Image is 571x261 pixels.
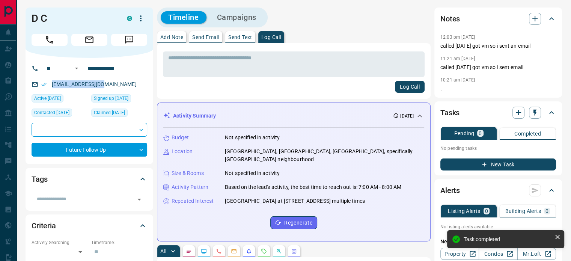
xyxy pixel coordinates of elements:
[32,173,47,185] h2: Tags
[94,109,125,116] span: Claimed [DATE]
[201,248,207,254] svg: Lead Browsing Activity
[216,248,222,254] svg: Calls
[440,143,556,154] p: No pending tasks
[440,181,556,199] div: Alerts
[32,217,147,235] div: Criteria
[261,35,281,40] p: Log Call
[440,238,556,246] p: New Alert:
[32,94,87,105] div: Sun Sep 07 2025
[505,208,541,214] p: Building Alerts
[400,113,414,119] p: [DATE]
[440,158,556,170] button: New Task
[172,169,204,177] p: Size & Rooms
[111,34,147,46] span: Message
[91,109,147,119] div: Tue Sep 09 2025
[440,184,460,196] h2: Alerts
[479,131,482,136] p: 0
[225,197,365,205] p: [GEOGRAPHIC_DATA] at [STREET_ADDRESS] multiple times
[160,249,166,254] p: All
[395,81,425,93] button: Log Call
[134,194,145,205] button: Open
[32,143,147,157] div: Future Follow Up
[161,11,206,24] button: Timeline
[291,248,297,254] svg: Agent Actions
[440,35,475,40] p: 12:03 pm [DATE]
[91,239,147,246] p: Timeframe:
[454,131,474,136] p: Pending
[231,248,237,254] svg: Emails
[52,81,137,87] a: [EMAIL_ADDRESS][DOMAIN_NAME]
[440,85,556,93] p: .
[228,35,252,40] p: Send Text
[440,248,479,260] a: Property
[209,11,264,24] button: Campaigns
[32,239,87,246] p: Actively Searching:
[464,236,551,242] div: Task completed
[32,220,56,232] h2: Criteria
[440,42,556,50] p: called [DATE] got vm so i sent an email
[225,169,280,177] p: Not specified in activity
[225,183,401,191] p: Based on the lead's activity, the best time to reach out is: 7:00 AM - 8:00 AM
[71,34,107,46] span: Email
[41,82,47,87] svg: Email Verified
[32,170,147,188] div: Tags
[32,12,116,24] h1: D C
[440,223,556,230] p: No listing alerts available
[34,109,69,116] span: Contacted [DATE]
[246,248,252,254] svg: Listing Alerts
[440,56,475,61] p: 11:21 am [DATE]
[172,183,208,191] p: Activity Pattern
[440,104,556,122] div: Tasks
[440,77,475,83] p: 10:21 am [DATE]
[172,134,189,142] p: Budget
[32,34,68,46] span: Call
[173,112,216,120] p: Activity Summary
[172,148,193,155] p: Location
[448,208,481,214] p: Listing Alerts
[172,197,214,205] p: Repeated Interest
[91,94,147,105] div: Sun Jul 26 2020
[440,63,556,71] p: called [DATE] got vm so i sent email
[34,95,61,102] span: Active [DATE]
[440,107,460,119] h2: Tasks
[163,109,424,123] div: Activity Summary[DATE]
[72,64,81,73] button: Open
[32,109,87,119] div: Tue Sep 09 2025
[440,13,460,25] h2: Notes
[225,148,424,163] p: [GEOGRAPHIC_DATA], [GEOGRAPHIC_DATA], [GEOGRAPHIC_DATA], specifically [GEOGRAPHIC_DATA] neighbour...
[270,216,317,229] button: Regenerate
[440,10,556,28] div: Notes
[261,248,267,254] svg: Requests
[276,248,282,254] svg: Opportunities
[225,134,280,142] p: Not specified in activity
[192,35,219,40] p: Send Email
[514,131,541,136] p: Completed
[127,16,132,21] div: condos.ca
[186,248,192,254] svg: Notes
[94,95,128,102] span: Signed up [DATE]
[160,35,183,40] p: Add Note
[485,208,488,214] p: 0
[545,208,548,214] p: 0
